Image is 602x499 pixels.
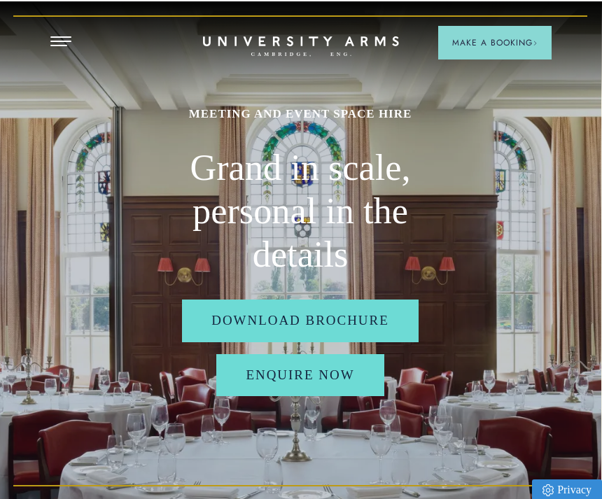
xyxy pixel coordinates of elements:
img: Privacy [542,483,554,495]
a: Privacy [532,478,602,499]
button: Open Menu [50,35,71,46]
h2: Grand in scale, personal in the details [150,144,451,275]
a: Download Brochure [182,298,419,341]
a: Home [203,35,399,56]
span: Make a Booking [452,35,538,48]
a: Enquire Now [216,353,384,395]
h1: MEETING AND EVENT SPACE HIRE [150,104,451,120]
img: Arrow icon [533,39,538,44]
button: Make a BookingArrow icon [438,24,552,58]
